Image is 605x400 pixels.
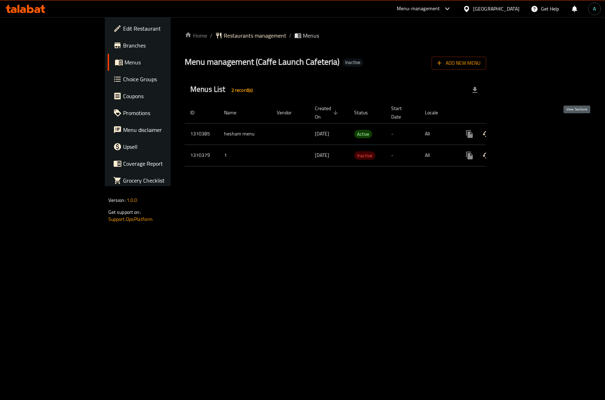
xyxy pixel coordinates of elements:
[354,152,375,160] span: Inactive
[391,104,411,121] span: Start Date
[123,41,200,50] span: Branches
[123,126,200,134] span: Menu disclaimer
[354,151,375,160] div: Inactive
[108,196,126,205] span: Version:
[123,176,200,185] span: Grocery Checklist
[593,5,596,13] span: A
[419,123,456,145] td: All
[123,75,200,83] span: Choice Groups
[123,24,200,33] span: Edit Restaurant
[123,142,200,151] span: Upsell
[108,37,206,54] a: Branches
[227,84,257,96] div: Total records count
[386,123,419,145] td: -
[466,82,483,99] div: Export file
[461,126,478,142] button: more
[123,109,200,117] span: Promotions
[224,108,246,117] span: Name
[289,31,292,40] li: /
[108,20,206,37] a: Edit Restaurant
[354,130,372,138] span: Active
[108,138,206,155] a: Upsell
[419,145,456,166] td: All
[185,54,339,70] span: Menu management ( Caffe Launch Cafeteria )
[224,31,286,40] span: Restaurants management
[190,108,204,117] span: ID
[108,71,206,88] a: Choice Groups
[210,31,212,40] li: /
[315,104,340,121] span: Created On
[185,102,534,166] table: enhanced table
[108,54,206,71] a: Menus
[190,84,257,96] h2: Menus List
[432,57,486,70] button: Add New Menu
[315,151,329,160] span: [DATE]
[108,208,141,217] span: Get support on:
[108,104,206,121] a: Promotions
[127,196,138,205] span: 1.0.0
[108,121,206,138] a: Menu disclaimer
[456,102,534,123] th: Actions
[123,159,200,168] span: Coverage Report
[108,88,206,104] a: Coupons
[218,123,271,145] td: hesham menu
[461,147,478,164] button: more
[123,92,200,100] span: Coupons
[354,108,377,117] span: Status
[125,58,200,66] span: Menus
[185,31,486,40] nav: breadcrumb
[342,59,363,65] span: Inactive
[437,59,480,68] span: Add New Menu
[473,5,520,13] div: [GEOGRAPHIC_DATA]
[218,145,271,166] td: 1
[478,147,495,164] button: Change Status
[227,87,257,94] span: 2 record(s)
[342,58,363,67] div: Inactive
[303,31,319,40] span: Menus
[315,129,329,138] span: [DATE]
[108,215,153,224] a: Support.OpsPlatform
[108,172,206,189] a: Grocery Checklist
[277,108,301,117] span: Vendor
[478,126,495,142] button: Change Status
[425,108,447,117] span: Locale
[108,155,206,172] a: Coverage Report
[397,5,440,13] div: Menu-management
[386,145,419,166] td: -
[215,31,286,40] a: Restaurants management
